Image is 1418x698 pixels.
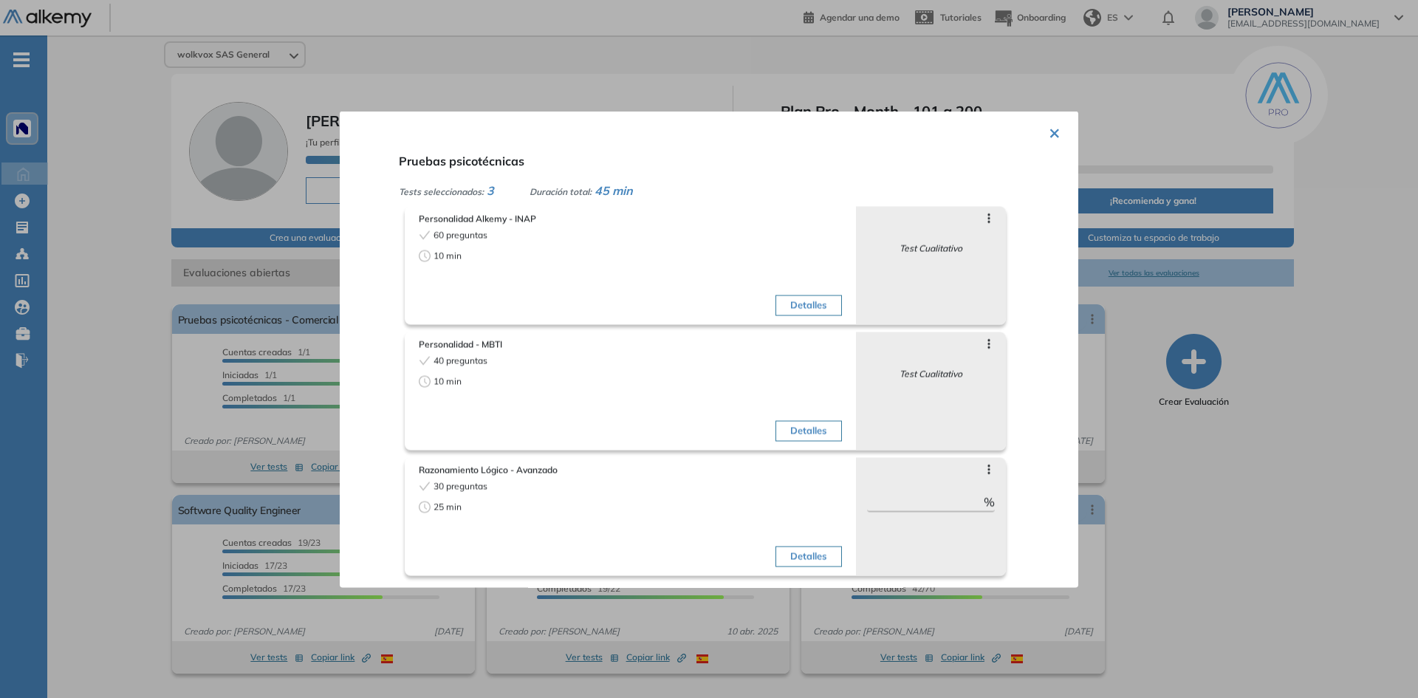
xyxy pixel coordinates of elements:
[487,182,494,197] span: 3
[434,228,487,242] span: 60 preguntas
[434,500,462,513] span: 25 min
[984,493,995,510] span: %
[419,338,842,351] span: Personalidad - MBTI
[419,463,842,476] span: Razonamiento Lógico - Avanzado
[399,153,524,168] span: Pruebas psicotécnicas
[900,367,962,380] span: Test Cualitativo
[419,229,431,241] span: check
[530,185,592,196] span: Duración total:
[434,479,487,493] span: 30 preguntas
[900,242,962,255] span: Test Cualitativo
[775,420,841,441] button: Detalles
[399,185,484,196] span: Tests seleccionados:
[419,480,431,492] span: check
[419,375,431,387] span: clock-circle
[419,212,842,225] span: Personalidad Alkemy - INAP
[434,374,462,388] span: 10 min
[434,249,462,262] span: 10 min
[419,501,431,513] span: clock-circle
[775,295,841,315] button: Detalles
[419,250,431,261] span: clock-circle
[1049,117,1061,146] button: ×
[434,354,487,367] span: 40 preguntas
[595,182,633,197] span: 45 min
[775,546,841,567] button: Detalles
[419,355,431,366] span: check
